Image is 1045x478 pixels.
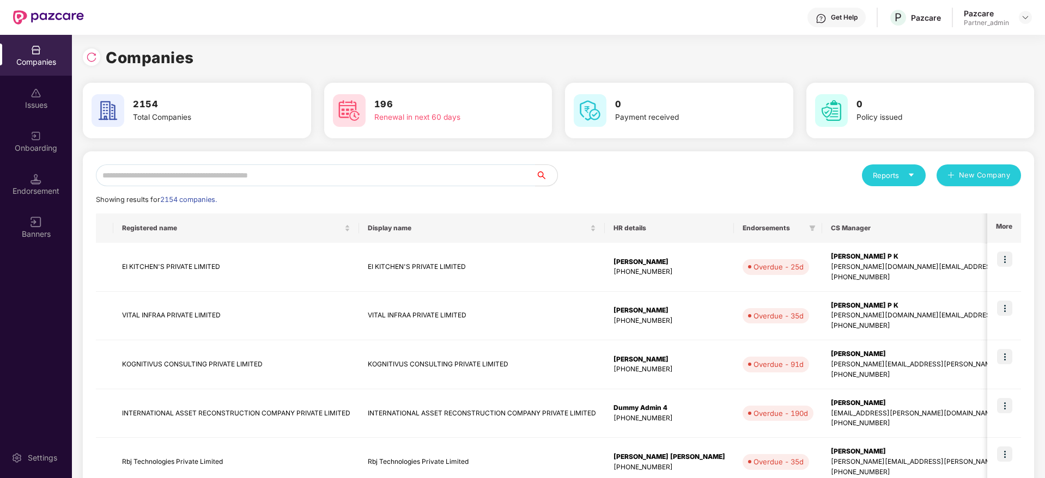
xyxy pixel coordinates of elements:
[873,170,915,181] div: Reports
[106,46,194,70] h1: Companies
[615,97,752,112] h3: 0
[997,398,1012,413] img: icon
[809,225,816,231] span: filter
[613,305,725,316] div: [PERSON_NAME]
[831,13,858,22] div: Get Help
[997,446,1012,462] img: icon
[574,94,606,127] img: svg+xml;base64,PHN2ZyB4bWxucz0iaHR0cDovL3d3dy53My5vcmcvMjAwMC9zdmciIHdpZHRoPSI2MCIgaGVpZ2h0PSI2MC...
[856,112,994,124] div: Policy issued
[13,10,84,24] img: New Pazcare Logo
[964,19,1009,27] div: Partner_admin
[908,171,915,179] span: caret-down
[613,267,725,277] div: [PHONE_NUMBER]
[754,261,804,272] div: Overdue - 25d
[613,462,725,473] div: [PHONE_NUMBER]
[807,222,818,235] span: filter
[754,359,804,370] div: Overdue - 91d
[359,340,605,389] td: KOGNITIVUS CONSULTING PRIVATE LIMITED
[374,97,512,112] h3: 196
[122,224,342,232] span: Registered name
[754,310,804,321] div: Overdue - 35d
[815,94,848,127] img: svg+xml;base64,PHN2ZyB4bWxucz0iaHR0cDovL3d3dy53My5vcmcvMjAwMC9zdmciIHdpZHRoPSI2MCIgaGVpZ2h0PSI2MC...
[947,171,955,180] span: plus
[613,354,725,365] div: [PERSON_NAME]
[911,13,941,23] div: Pazcare
[31,88,41,99] img: svg+xml;base64,PHN2ZyBpZD0iSXNzdWVzX2Rpc2FibGVkIiB4bWxucz0iaHR0cDovL3d3dy53My5vcmcvMjAwMC9zdmciIH...
[754,456,804,467] div: Overdue - 35d
[113,389,359,438] td: INTERNATIONAL ASSET RECONSTRUCTION COMPANY PRIVATE LIMITED
[113,340,359,389] td: KOGNITIVUS CONSULTING PRIVATE LIMITED
[997,349,1012,364] img: icon
[613,403,725,413] div: Dummy Admin 4
[374,112,512,124] div: Renewal in next 60 days
[113,213,359,243] th: Registered name
[25,452,60,463] div: Settings
[964,8,1009,19] div: Pazcare
[613,257,725,267] div: [PERSON_NAME]
[895,11,902,24] span: P
[613,413,725,424] div: [PHONE_NUMBER]
[359,292,605,341] td: VITAL INFRAA PRIVATE LIMITED
[31,131,41,142] img: svg+xml;base64,PHN2ZyB3aWR0aD0iMjAiIGhlaWdodD0iMjAiIHZpZXdCb3g9IjAgMCAyMCAyMCIgZmlsbD0ibm9uZSIgeG...
[31,45,41,56] img: svg+xml;base64,PHN2ZyBpZD0iQ29tcGFuaWVzIiB4bWxucz0iaHR0cDovL3d3dy53My5vcmcvMjAwMC9zdmciIHdpZHRoPS...
[743,224,805,232] span: Endorsements
[359,213,605,243] th: Display name
[113,243,359,292] td: EI KITCHEN'S PRIVATE LIMITED
[133,97,270,112] h3: 2154
[133,112,270,124] div: Total Companies
[754,408,808,419] div: Overdue - 190d
[997,301,1012,316] img: icon
[1021,13,1030,22] img: svg+xml;base64,PHN2ZyBpZD0iRHJvcGRvd24tMzJ4MzIiIHhtbG5zPSJodHRwOi8vd3d3LnczLm9yZy8yMDAwL3N2ZyIgd2...
[359,389,605,438] td: INTERNATIONAL ASSET RECONSTRUCTION COMPANY PRIVATE LIMITED
[613,452,725,462] div: [PERSON_NAME] [PERSON_NAME]
[959,170,1011,181] span: New Company
[605,213,734,243] th: HR details
[613,316,725,326] div: [PHONE_NUMBER]
[535,164,558,186] button: search
[31,174,41,185] img: svg+xml;base64,PHN2ZyB3aWR0aD0iMTQuNSIgaGVpZ2h0PSIxNC41IiB2aWV3Qm94PSIwIDAgMTYgMTYiIGZpbGw9Im5vbm...
[856,97,994,112] h3: 0
[92,94,124,127] img: svg+xml;base64,PHN2ZyB4bWxucz0iaHR0cDovL3d3dy53My5vcmcvMjAwMC9zdmciIHdpZHRoPSI2MCIgaGVpZ2h0PSI2MC...
[615,112,752,124] div: Payment received
[359,243,605,292] td: EI KITCHEN'S PRIVATE LIMITED
[86,52,97,63] img: svg+xml;base64,PHN2ZyBpZD0iUmVsb2FkLTMyeDMyIiB4bWxucz0iaHR0cDovL3d3dy53My5vcmcvMjAwMC9zdmciIHdpZH...
[997,252,1012,267] img: icon
[937,164,1021,186] button: plusNew Company
[31,217,41,228] img: svg+xml;base64,PHN2ZyB3aWR0aD0iMTYiIGhlaWdodD0iMTYiIHZpZXdCb3g9IjAgMCAxNiAxNiIgZmlsbD0ibm9uZSIgeG...
[11,452,22,463] img: svg+xml;base64,PHN2ZyBpZD0iU2V0dGluZy0yMHgyMCIgeG1sbnM9Imh0dHA6Ly93d3cudzMub3JnLzIwMDAvc3ZnIiB3aW...
[96,195,217,204] span: Showing results for
[816,13,827,24] img: svg+xml;base64,PHN2ZyBpZD0iSGVscC0zMngzMiIgeG1sbnM9Imh0dHA6Ly93d3cudzMub3JnLzIwMDAvc3ZnIiB3aWR0aD...
[368,224,588,232] span: Display name
[613,364,725,375] div: [PHONE_NUMBER]
[160,195,217,204] span: 2154 companies.
[113,292,359,341] td: VITAL INFRAA PRIVATE LIMITED
[987,213,1021,243] th: More
[535,171,557,180] span: search
[333,94,366,127] img: svg+xml;base64,PHN2ZyB4bWxucz0iaHR0cDovL3d3dy53My5vcmcvMjAwMC9zdmciIHdpZHRoPSI2MCIgaGVpZ2h0PSI2MC...
[831,224,1043,232] span: CS Manager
